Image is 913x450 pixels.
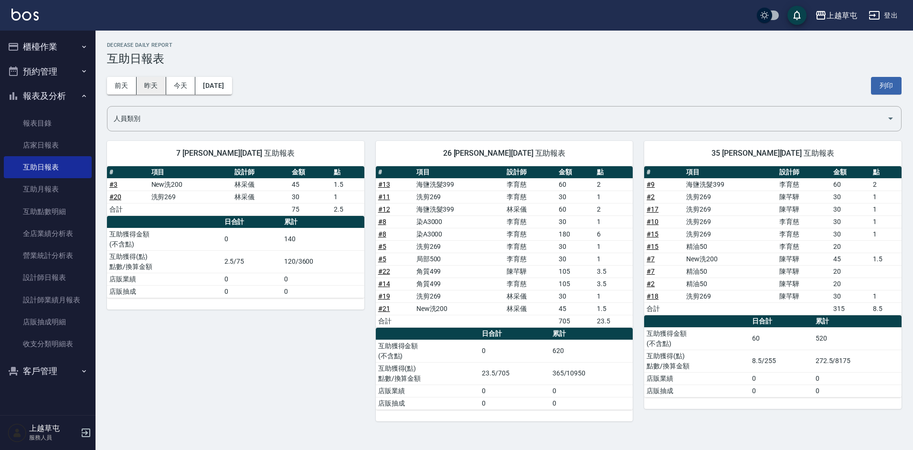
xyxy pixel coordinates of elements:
[289,191,331,203] td: 30
[556,166,595,179] th: 金額
[647,292,658,300] a: #18
[684,203,777,215] td: 洗剪269
[414,278,504,290] td: 角質499
[107,203,149,215] td: 合計
[750,315,813,328] th: 日合計
[831,240,871,253] td: 20
[282,228,364,250] td: 140
[4,223,92,245] a: 全店業績分析表
[414,178,504,191] td: 海鹽洗髮399
[550,328,633,340] th: 累計
[504,290,556,302] td: 林采儀
[556,191,595,203] td: 30
[831,215,871,228] td: 30
[414,203,504,215] td: 海鹽洗髮399
[871,228,902,240] td: 1
[684,166,777,179] th: 項目
[289,178,331,191] td: 45
[813,385,902,397] td: 0
[871,253,902,265] td: 1.5
[107,273,222,285] td: 店販業績
[378,255,386,263] a: #5
[871,215,902,228] td: 1
[11,9,39,21] img: Logo
[504,302,556,315] td: 林采儀
[831,203,871,215] td: 30
[4,311,92,333] a: 店販抽成明細
[289,203,331,215] td: 75
[644,302,684,315] td: 合計
[777,265,831,278] td: 陳芊驊
[556,290,595,302] td: 30
[777,240,831,253] td: 李育慈
[4,112,92,134] a: 報表目錄
[556,240,595,253] td: 30
[378,181,390,188] a: #13
[831,178,871,191] td: 60
[222,250,282,273] td: 2.5/75
[644,327,750,350] td: 互助獲得金額 (不含點)
[109,193,121,201] a: #20
[684,178,777,191] td: 海鹽洗髮399
[644,166,684,179] th: #
[222,285,282,298] td: 0
[595,302,633,315] td: 1.5
[831,265,871,278] td: 20
[556,278,595,290] td: 105
[595,253,633,265] td: 1
[504,240,556,253] td: 李育慈
[644,315,902,397] table: a dense table
[118,149,353,158] span: 7 [PERSON_NAME][DATE] 互助報表
[378,305,390,312] a: #21
[504,191,556,203] td: 李育慈
[8,423,27,442] img: Person
[282,273,364,285] td: 0
[595,178,633,191] td: 2
[556,253,595,265] td: 30
[4,289,92,311] a: 設計師業績月報表
[504,228,556,240] td: 李育慈
[883,111,898,126] button: Open
[479,397,550,409] td: 0
[813,327,902,350] td: 520
[222,273,282,285] td: 0
[376,328,633,410] table: a dense table
[750,385,813,397] td: 0
[556,302,595,315] td: 45
[595,240,633,253] td: 1
[282,285,364,298] td: 0
[289,166,331,179] th: 金額
[378,218,386,225] a: #8
[378,292,390,300] a: #19
[813,372,902,385] td: 0
[647,230,658,238] a: #15
[813,350,902,372] td: 272.5/8175
[647,218,658,225] a: #10
[4,178,92,200] a: 互助月報表
[831,290,871,302] td: 30
[647,243,658,250] a: #15
[504,253,556,265] td: 李育慈
[479,385,550,397] td: 0
[871,191,902,203] td: 1
[149,191,233,203] td: 洗剪269
[107,166,149,179] th: #
[647,280,655,288] a: #2
[376,340,479,362] td: 互助獲得金額 (不含點)
[556,228,595,240] td: 180
[378,193,390,201] a: #11
[4,201,92,223] a: 互助點數明細
[777,215,831,228] td: 李育慈
[504,166,556,179] th: 設計師
[556,315,595,327] td: 705
[107,285,222,298] td: 店販抽成
[282,216,364,228] th: 累計
[504,215,556,228] td: 李育慈
[656,149,890,158] span: 35 [PERSON_NAME][DATE] 互助報表
[647,255,655,263] a: #7
[4,134,92,156] a: 店家日報表
[107,52,902,65] h3: 互助日報表
[232,166,289,179] th: 設計師
[595,228,633,240] td: 6
[813,315,902,328] th: 累計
